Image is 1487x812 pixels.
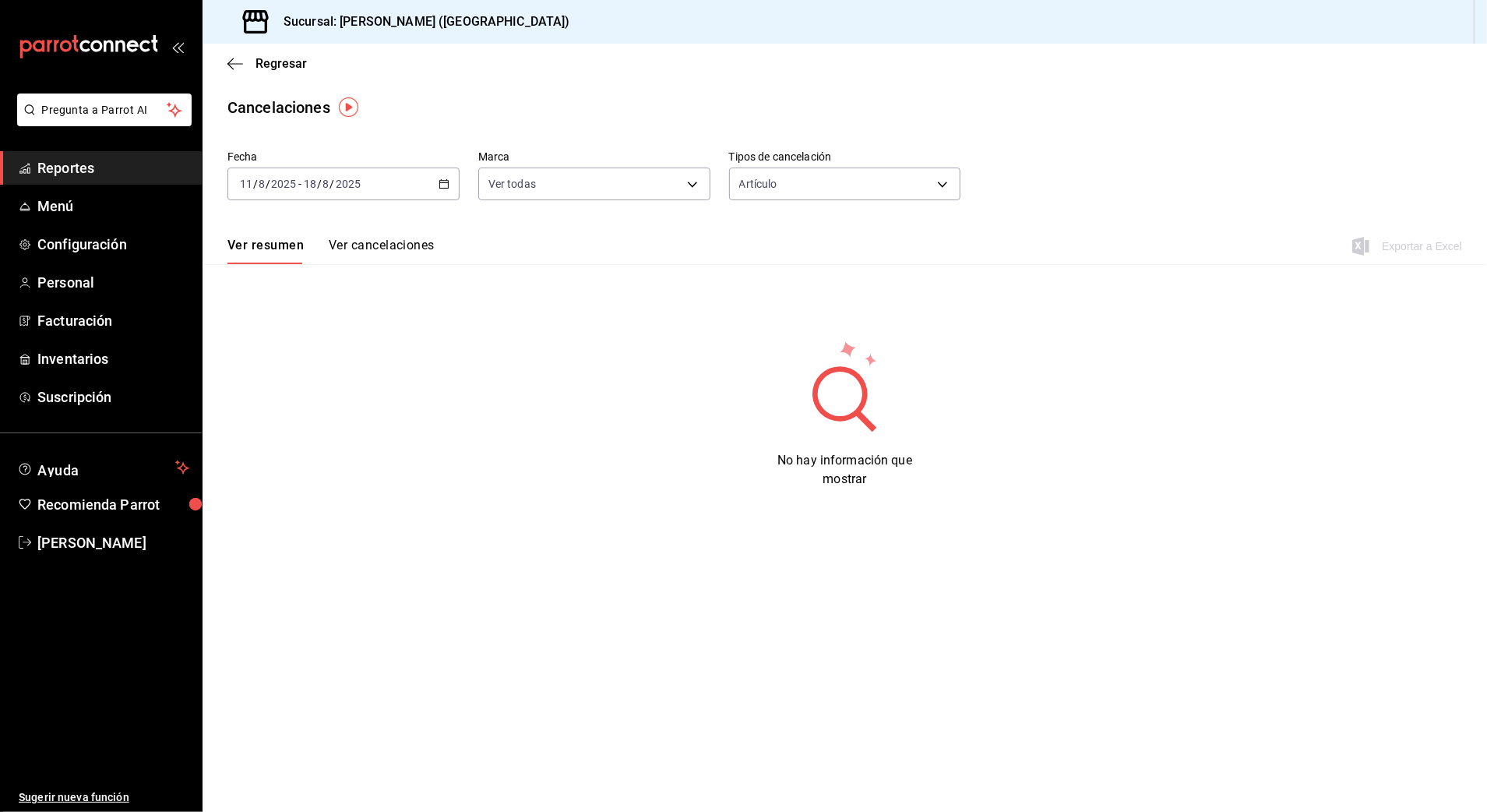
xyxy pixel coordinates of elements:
[303,178,317,190] input: --
[322,178,330,190] input: --
[37,272,189,293] span: Personal
[339,97,358,117] img: Tooltip marker
[171,41,184,53] button: open_drawer_menu
[253,178,258,190] span: /
[330,178,335,190] span: /
[298,178,301,190] span: -
[37,458,169,477] span: Ayuda
[227,152,460,163] label: Fecha
[19,789,189,806] span: Sugerir nueva función
[258,178,266,190] input: --
[255,56,307,71] span: Regresar
[37,532,189,553] span: [PERSON_NAME]
[227,238,304,264] button: Ver resumen
[317,178,322,190] span: /
[739,176,777,192] span: Artículo
[37,387,189,408] span: Suscripción
[42,102,167,118] span: Pregunta a Parrot AI
[729,152,961,163] label: Tipos de cancelación
[37,310,189,331] span: Facturación
[270,178,297,190] input: ----
[478,152,710,163] label: Marca
[37,494,189,515] span: Recomienda Parrot
[37,348,189,369] span: Inventarios
[227,96,330,119] div: Cancelaciones
[37,196,189,217] span: Menú
[227,56,307,71] button: Regresar
[37,157,189,178] span: Reportes
[777,453,912,486] span: No hay información que mostrar
[17,94,192,126] button: Pregunta a Parrot AI
[335,178,361,190] input: ----
[11,113,192,129] a: Pregunta a Parrot AI
[227,238,435,264] div: navigation tabs
[266,178,270,190] span: /
[488,176,536,192] span: Ver todas
[239,178,253,190] input: --
[329,238,435,264] button: Ver cancelaciones
[37,234,189,255] span: Configuración
[271,12,570,31] h3: Sucursal: [PERSON_NAME] ([GEOGRAPHIC_DATA])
